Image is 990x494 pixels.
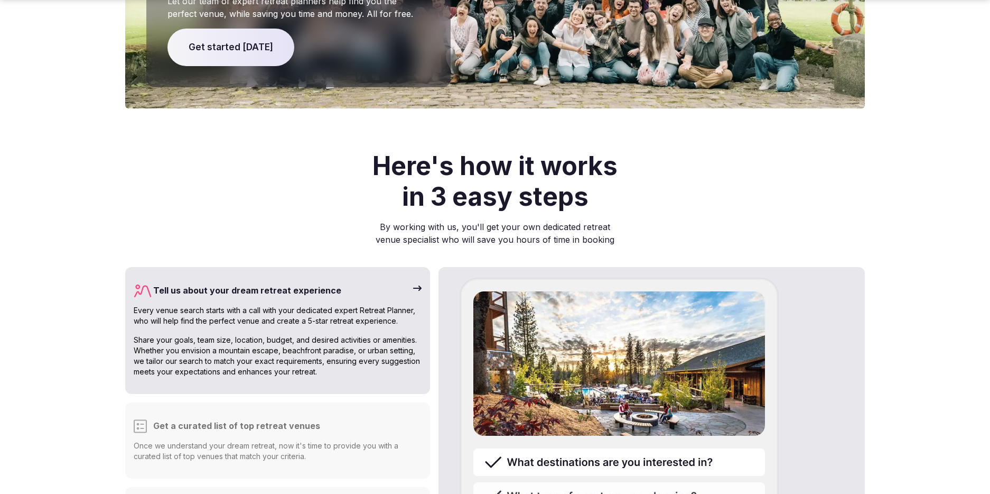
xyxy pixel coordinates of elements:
[134,305,422,326] p: Every venue search starts with a call with your dedicated expert Retreat Planner, who will help f...
[323,151,667,212] h2: Here's how it works in 3 easy steps
[167,42,294,52] a: Get started [DATE]
[323,221,667,246] p: By working with us, you'll get your own dedicated retreat venue specialist who will save you hour...
[134,335,422,377] p: Share your goals, team size, location, budget, and desired activities or amenities. Whether you e...
[153,419,320,432] h3: Get a curated list of top retreat venues
[167,29,294,67] span: Get started [DATE]
[153,284,341,297] h3: Tell us about your dream retreat experience
[134,441,422,462] p: Once we understand your dream retreat, now it's time to provide you with a curated list of top ve...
